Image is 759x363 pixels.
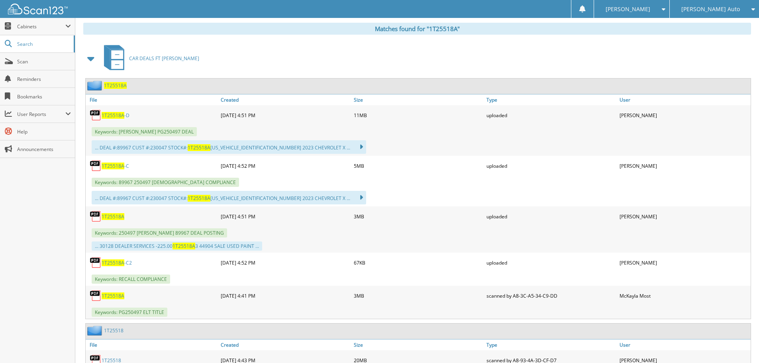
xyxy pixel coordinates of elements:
[219,94,352,105] a: Created
[484,288,618,304] div: scanned by A8-3C-A5-34-C9-DD
[92,275,170,284] span: Keywords: RECALL COMPLIANCE
[484,158,618,174] div: uploaded
[90,109,102,121] img: PDF.png
[352,107,485,123] div: 11MB
[219,255,352,271] div: [DATE] 4:52 PM
[618,158,751,174] div: [PERSON_NAME]
[102,292,124,299] a: 1T25518A
[484,339,618,350] a: Type
[92,178,239,187] span: Keywords: 89967 250497 [DEMOGRAPHIC_DATA] COMPLIANCE
[102,259,132,266] a: 1T25518A-C2
[129,55,199,62] span: CAR DEALS FT [PERSON_NAME]
[17,111,65,118] span: User Reports
[17,93,71,100] span: Bookmarks
[219,288,352,304] div: [DATE] 4:41 PM
[102,213,124,220] a: 1T25518A
[219,107,352,123] div: [DATE] 4:51 PM
[606,7,650,12] span: [PERSON_NAME]
[90,210,102,222] img: PDF.png
[484,208,618,224] div: uploaded
[102,112,124,119] span: 1T25518A
[92,241,262,251] div: ... 30128 DEALER SERVICES -225.00 3 44904 SALE USED PAINT ...
[99,43,199,74] a: CAR DEALS FT [PERSON_NAME]
[352,208,485,224] div: 3MB
[17,23,65,30] span: Cabinets
[17,58,71,65] span: Scan
[104,327,124,334] a: 1T25518
[17,76,71,82] span: Reminders
[219,339,352,350] a: Created
[92,308,167,317] span: Keywords: PG250497 ELT TITLE
[719,325,759,363] iframe: Chat Widget
[618,94,751,105] a: User
[618,288,751,304] div: McKayla Most
[618,255,751,271] div: [PERSON_NAME]
[618,107,751,123] div: [PERSON_NAME]
[681,7,740,12] span: [PERSON_NAME] Auto
[90,160,102,172] img: PDF.png
[188,195,210,202] span: 1T25518A
[484,94,618,105] a: Type
[352,288,485,304] div: 3MB
[104,82,127,89] a: 1T25518A
[92,140,366,154] div: ... DEAL #:89967 CUST #:230047 STOCK#: [US_VEHICLE_IDENTIFICATION_NUMBER] 2023 CHEVROLET X ...
[17,41,70,47] span: Search
[86,339,219,350] a: File
[352,255,485,271] div: 67KB
[102,259,124,266] span: 1T25518A
[90,257,102,269] img: PDF.png
[102,163,129,169] a: 1T25518A-C
[8,4,68,14] img: scan123-logo-white.svg
[83,23,751,35] div: Matches found for "1T25518A"
[86,94,219,105] a: File
[352,339,485,350] a: Size
[219,158,352,174] div: [DATE] 4:52 PM
[484,107,618,123] div: uploaded
[219,208,352,224] div: [DATE] 4:51 PM
[102,112,129,119] a: 1T25518A-D
[352,94,485,105] a: Size
[188,144,210,151] span: 1T25518A
[352,158,485,174] div: 5MB
[618,208,751,224] div: [PERSON_NAME]
[92,191,366,204] div: ... DEAL #:89967 CUST #:230047 STOCK#: [US_VEHICLE_IDENTIFICATION_NUMBER] 2023 CHEVROLET X ...
[484,255,618,271] div: uploaded
[90,290,102,302] img: PDF.png
[618,339,751,350] a: User
[87,80,104,90] img: folder2.png
[87,326,104,336] img: folder2.png
[92,228,227,237] span: Keywords: 250497 [PERSON_NAME] 89967 DEAL POSTING
[102,163,124,169] span: 1T25518A
[17,128,71,135] span: Help
[173,243,195,249] span: 1T25518A
[17,146,71,153] span: Announcements
[92,127,197,136] span: Keywords: [PERSON_NAME] PG250497 DEAL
